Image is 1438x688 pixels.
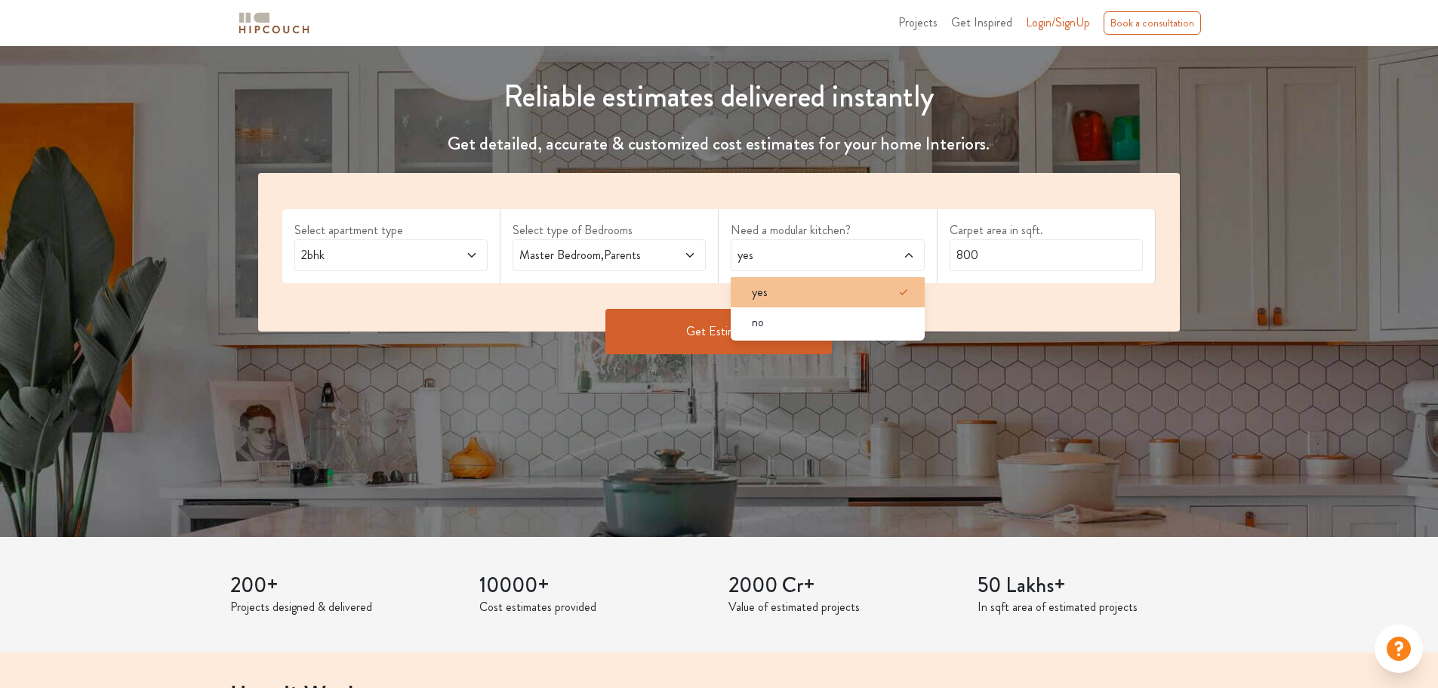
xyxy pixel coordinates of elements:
[752,313,764,332] span: no
[479,598,710,616] p: Cost estimates provided
[950,221,1143,239] label: Carpet area in sqft.
[731,221,924,239] label: Need a modular kitchen?
[978,573,1209,599] h3: 50 Lakhs+
[236,6,312,40] span: logo-horizontal.svg
[605,309,832,354] button: Get Estimate
[249,79,1190,115] h1: Reliable estimates delivered instantly
[898,14,938,31] span: Projects
[951,14,1012,31] span: Get Inspired
[230,573,461,599] h3: 200+
[516,246,651,264] span: Master Bedroom,Parents
[479,573,710,599] h3: 10000+
[950,239,1143,271] input: Enter area sqft
[298,246,433,264] span: 2bhk
[230,598,461,616] p: Projects designed & delivered
[978,598,1209,616] p: In sqft area of estimated projects
[236,10,312,36] img: logo-horizontal.svg
[728,598,959,616] p: Value of estimated projects
[249,133,1190,155] h4: Get detailed, accurate & customized cost estimates for your home Interiors.
[513,221,706,239] label: Select type of Bedrooms
[752,283,768,301] span: yes
[294,221,488,239] label: Select apartment type
[728,573,959,599] h3: 2000 Cr+
[734,246,870,264] span: yes
[1104,11,1201,35] div: Book a consultation
[1026,14,1090,31] span: Login/SignUp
